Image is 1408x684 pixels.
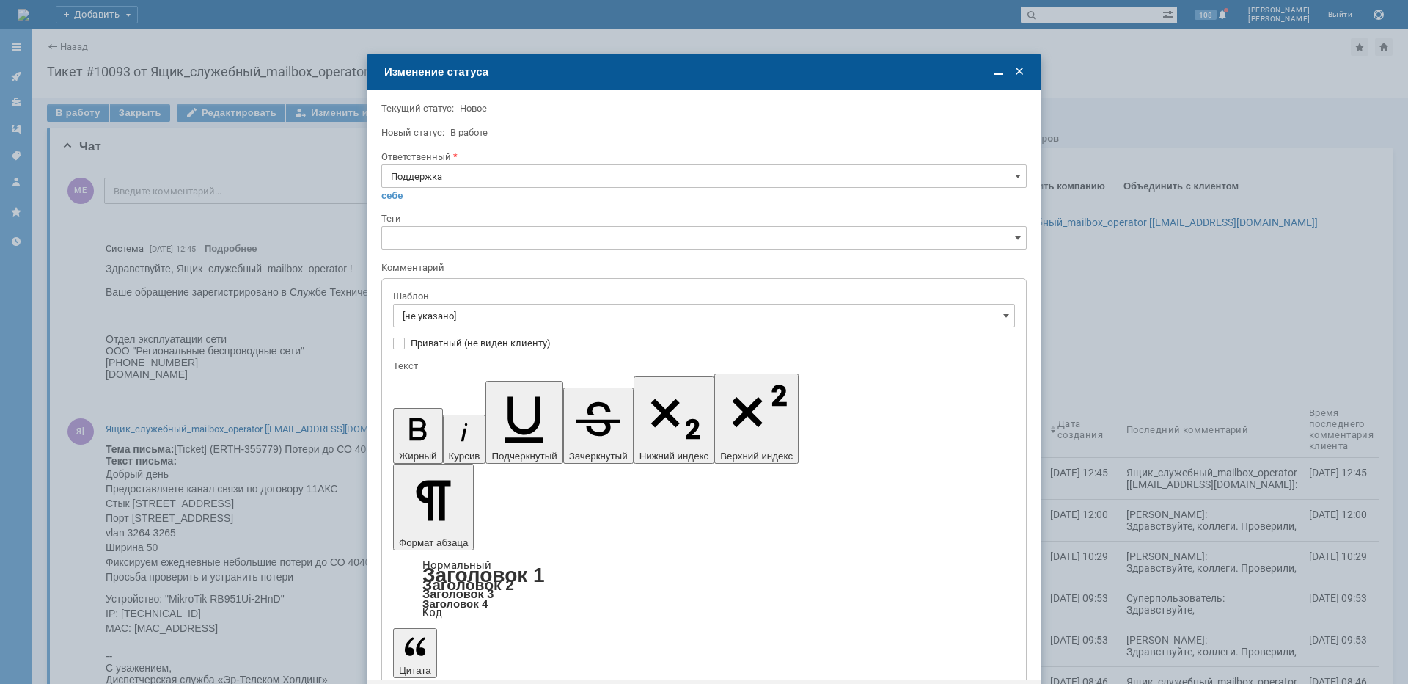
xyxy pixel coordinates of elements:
span: Свернуть (Ctrl + M) [991,65,1006,79]
div: Ответственный [381,152,1024,161]
a: Заголовок 1 [422,564,545,586]
span: Формат абзаца [399,537,468,548]
button: Жирный [393,408,443,464]
button: Верхний индекс [714,374,799,464]
div: Шаблон [393,291,1012,301]
span: Цитата [399,665,431,676]
button: Подчеркнутый [485,381,562,464]
button: Цитата [393,628,437,678]
a: себе [381,190,403,202]
div: Текст [393,361,1012,371]
a: Нормальный [422,559,491,572]
label: Новый статус: [381,127,444,138]
span: Жирный [399,451,437,462]
label: Приватный (не виден клиенту) [411,338,1012,349]
span: Курсив [449,451,480,462]
span: Нижний индекс [639,451,709,462]
div: Формат абзаца [393,561,1015,618]
span: В работе [450,127,488,138]
div: Теги [381,214,1024,223]
button: Нижний индекс [634,376,715,464]
span: Подчеркнутый [491,451,557,462]
a: Код [422,606,442,619]
span: Новое [460,103,487,114]
a: Заголовок 3 [422,587,494,600]
button: Формат абзаца [393,464,474,550]
button: Зачеркнутый [563,388,634,464]
a: Заголовок 2 [422,576,514,593]
button: Курсив [443,415,486,464]
div: Изменение статуса [384,65,1027,79]
span: Верхний индекс [720,451,793,462]
a: Заголовок 4 [422,597,488,610]
span: Зачеркнутый [569,451,628,462]
div: Комментарий [381,261,1024,275]
span: Закрыть [1012,65,1027,79]
label: Текущий статус: [381,103,454,114]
